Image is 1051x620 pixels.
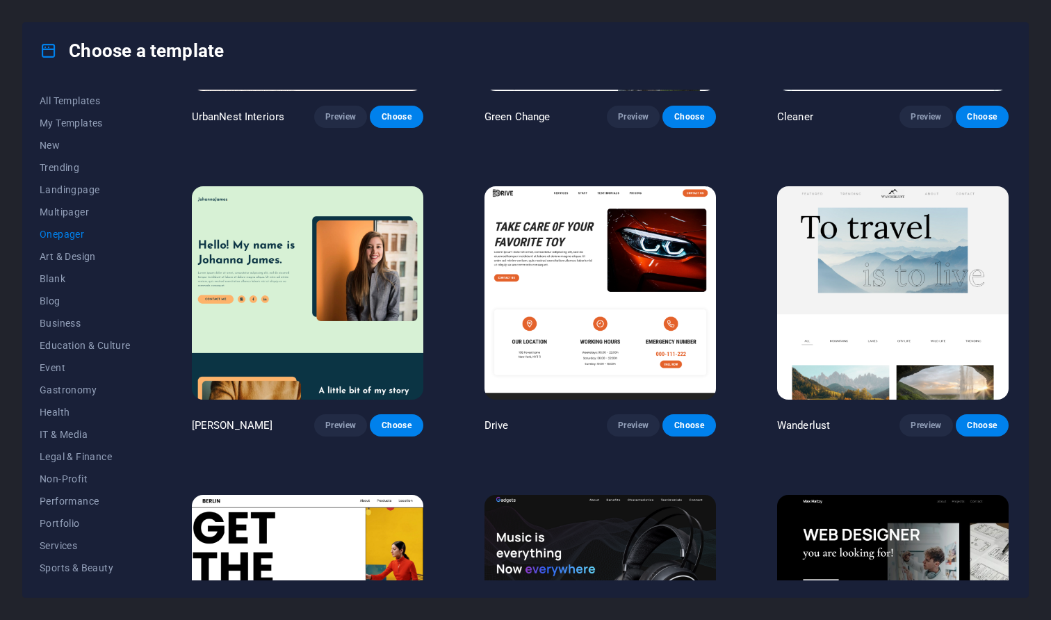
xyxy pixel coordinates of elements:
[956,106,1009,128] button: Choose
[40,357,131,379] button: Event
[40,340,131,351] span: Education & Culture
[40,268,131,290] button: Blank
[40,290,131,312] button: Blog
[40,473,131,484] span: Non-Profit
[192,110,285,124] p: UrbanNest Interiors
[40,251,131,262] span: Art & Design
[40,134,131,156] button: New
[325,420,356,431] span: Preview
[777,110,813,124] p: Cleaner
[40,179,131,201] button: Landingpage
[40,90,131,112] button: All Templates
[40,496,131,507] span: Performance
[381,111,412,122] span: Choose
[192,418,273,432] p: [PERSON_NAME]
[40,557,131,579] button: Sports & Beauty
[40,379,131,401] button: Gastronomy
[40,312,131,334] button: Business
[967,420,997,431] span: Choose
[899,106,952,128] button: Preview
[40,535,131,557] button: Services
[607,106,660,128] button: Preview
[40,451,131,462] span: Legal & Finance
[40,229,131,240] span: Onepager
[40,401,131,423] button: Health
[40,140,131,151] span: New
[662,106,715,128] button: Choose
[40,245,131,268] button: Art & Design
[314,414,367,437] button: Preview
[777,418,830,432] p: Wanderlust
[40,201,131,223] button: Multipager
[40,95,131,106] span: All Templates
[967,111,997,122] span: Choose
[40,162,131,173] span: Trending
[40,156,131,179] button: Trending
[192,186,423,400] img: Johanna James
[325,111,356,122] span: Preview
[40,540,131,551] span: Services
[899,414,952,437] button: Preview
[40,518,131,529] span: Portfolio
[40,184,131,195] span: Landingpage
[40,273,131,284] span: Blank
[911,111,941,122] span: Preview
[40,334,131,357] button: Education & Culture
[381,420,412,431] span: Choose
[40,468,131,490] button: Non-Profit
[662,414,715,437] button: Choose
[40,112,131,134] button: My Templates
[40,490,131,512] button: Performance
[484,110,551,124] p: Green Change
[956,414,1009,437] button: Choose
[674,420,704,431] span: Choose
[40,579,131,601] button: Trades
[777,186,1009,400] img: Wanderlust
[674,111,704,122] span: Choose
[40,362,131,373] span: Event
[40,423,131,446] button: IT & Media
[370,414,423,437] button: Choose
[40,384,131,395] span: Gastronomy
[484,186,716,400] img: Drive
[40,206,131,218] span: Multipager
[618,420,649,431] span: Preview
[40,40,224,62] h4: Choose a template
[40,429,131,440] span: IT & Media
[40,512,131,535] button: Portfolio
[40,562,131,573] span: Sports & Beauty
[40,223,131,245] button: Onepager
[40,117,131,129] span: My Templates
[370,106,423,128] button: Choose
[911,420,941,431] span: Preview
[40,446,131,468] button: Legal & Finance
[607,414,660,437] button: Preview
[40,295,131,307] span: Blog
[484,418,509,432] p: Drive
[314,106,367,128] button: Preview
[618,111,649,122] span: Preview
[40,318,131,329] span: Business
[40,407,131,418] span: Health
